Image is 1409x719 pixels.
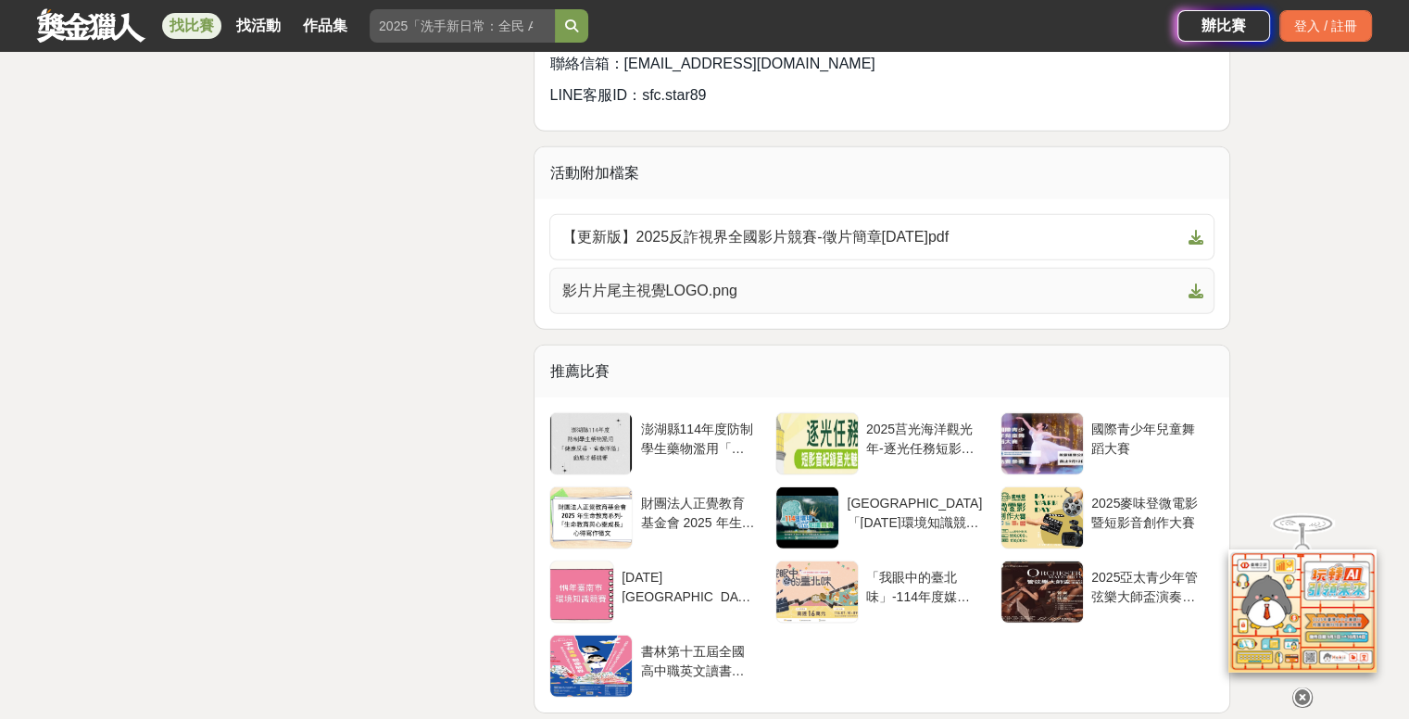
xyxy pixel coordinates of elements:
div: 2025亞太青少年管弦樂大師盃演奏公開賽 [1091,568,1207,603]
a: 影片片尾主視覺LOGO.png [549,268,1214,314]
div: 國際青少年兒童舞蹈大賽 [1091,420,1207,455]
span: 聯絡信箱：[EMAIL_ADDRESS][DOMAIN_NAME] [549,56,874,71]
a: 財團法人正覺教育基金會 2025 年生命教育系列-「生命教育與心靈成長」心得寫作徵文 [549,486,763,549]
a: 找活動 [229,13,288,39]
div: 財團法人正覺教育基金會 2025 年生命教育系列-「生命教育與心靈成長」心得寫作徵文 [640,494,756,529]
a: 2025麥味登微電影暨短影音創作大賽 [1000,486,1214,549]
div: [GEOGRAPHIC_DATA]「[DATE]環境知識競賽」 [847,494,982,529]
span: LINE客服ID：sfc.star89 [549,87,706,103]
img: d2146d9a-e6f6-4337-9592-8cefde37ba6b.png [1228,549,1377,673]
a: 【更新版】2025反詐視界全國影片競賽-徵片簡章[DATE]pdf [549,214,1214,260]
a: 「我眼中的臺北味」-114年度媒體近用影片競選 [775,561,989,624]
div: 「我眼中的臺北味」-114年度媒體近用影片競選 [866,568,982,603]
div: 登入 / 註冊 [1279,10,1372,42]
div: 書林第十五屆全國高中職英文讀書心得比賽 [640,642,756,677]
div: 推薦比賽 [535,346,1229,397]
a: 書林第十五屆全國高中職英文讀書心得比賽 [549,635,763,698]
a: 2025莒光海洋觀光年-逐光任務短影音比賽 [775,412,989,475]
a: 國際青少年兒童舞蹈大賽 [1000,412,1214,475]
a: 澎湖縣114年度防制學生藥物濫用「健康反毒、青春洋溢」動態才藝競賽 [549,412,763,475]
span: 影片片尾主視覺LOGO.png [561,280,1180,302]
a: [DATE][GEOGRAPHIC_DATA]環境知識競賽 [549,561,763,624]
span: 【更新版】2025反詐視界全國影片競賽-徵片簡章[DATE]pdf [561,226,1180,248]
div: 澎湖縣114年度防制學生藥物濫用「健康反毒、青春洋溢」動態才藝競賽 [640,420,756,455]
a: 作品集 [296,13,355,39]
div: 2025麥味登微電影暨短影音創作大賽 [1091,494,1207,529]
a: 辦比賽 [1177,10,1270,42]
div: 活動附加檔案 [535,147,1229,199]
a: [GEOGRAPHIC_DATA]「[DATE]環境知識競賽」 [775,486,989,549]
input: 2025「洗手新日常：全民 ALL IN」洗手歌全台徵選 [370,9,555,43]
a: 找比賽 [162,13,221,39]
a: 2025亞太青少年管弦樂大師盃演奏公開賽 [1000,561,1214,624]
div: 2025莒光海洋觀光年-逐光任務短影音比賽 [866,420,982,455]
div: [DATE][GEOGRAPHIC_DATA]環境知識競賽 [622,568,757,603]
